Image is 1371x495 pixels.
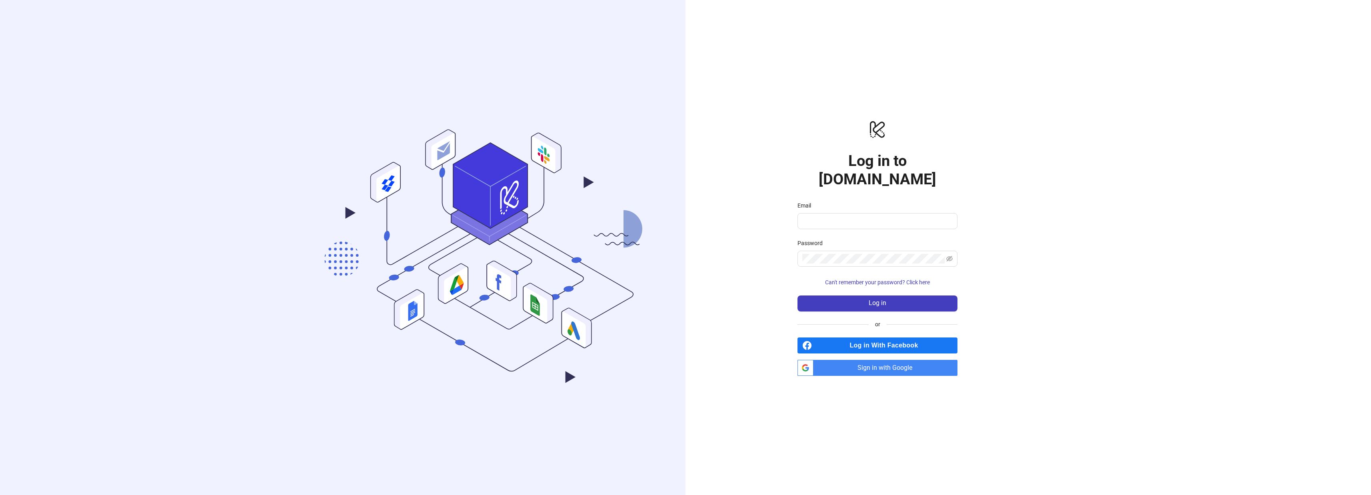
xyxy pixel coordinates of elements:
span: Log in With Facebook [815,337,957,353]
input: Password [802,254,945,263]
a: Can't remember your password? Click here [797,279,957,285]
button: Log in [797,295,957,311]
span: Sign in with Google [817,360,957,376]
input: Email [802,216,951,226]
a: Sign in with Google [797,360,957,376]
span: Log in [869,299,886,307]
a: Log in With Facebook [797,337,957,353]
label: Password [797,239,828,247]
label: Email [797,201,816,210]
span: eye-invisible [946,255,953,262]
span: Can't remember your password? Click here [825,279,930,285]
span: or [869,320,887,329]
button: Can't remember your password? Click here [797,276,957,289]
h1: Log in to [DOMAIN_NAME] [797,152,957,188]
